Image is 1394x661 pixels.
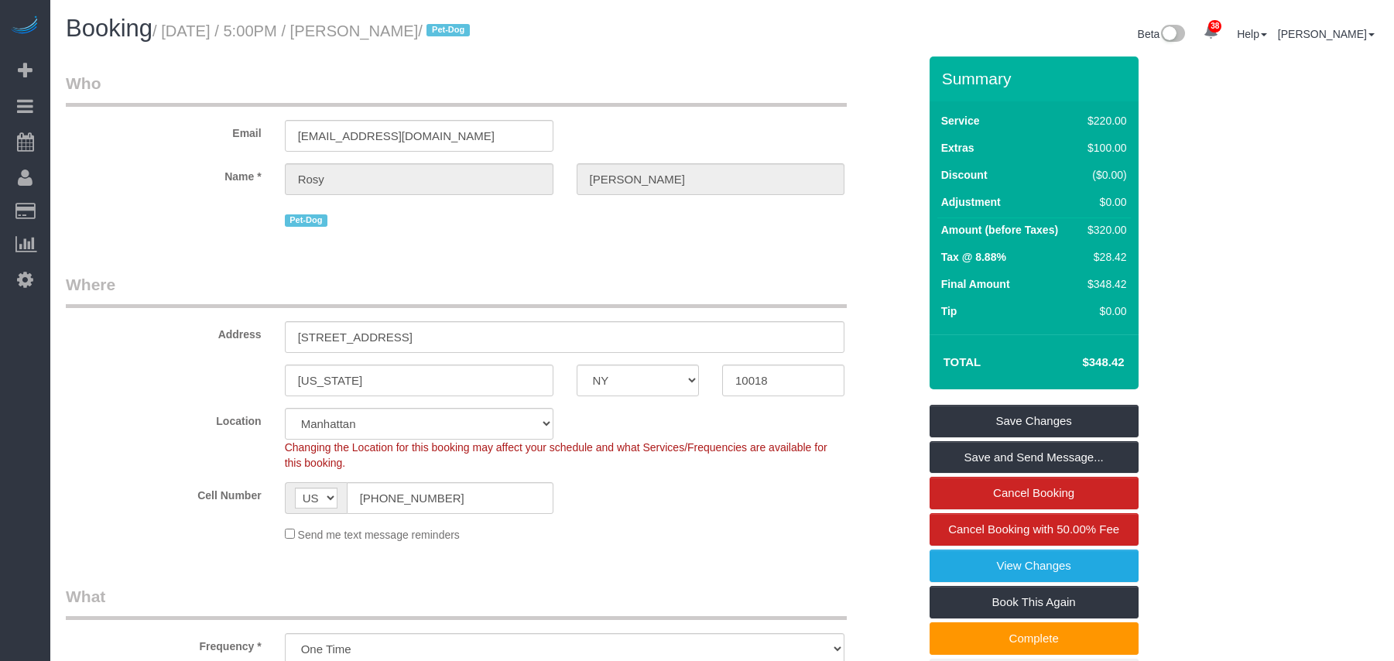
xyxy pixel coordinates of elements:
span: Pet-Dog [426,24,469,36]
div: $220.00 [1081,113,1126,128]
span: 38 [1208,20,1221,33]
a: 38 [1196,15,1226,50]
input: Zip Code [722,365,844,396]
label: Tip [941,303,957,319]
strong: Total [944,355,981,368]
a: Save and Send Message... [930,441,1139,474]
a: Complete [930,622,1139,655]
input: First Name [285,163,553,195]
input: Email [285,120,553,152]
label: Frequency * [54,633,273,654]
div: $0.00 [1081,303,1126,319]
a: Help [1237,28,1267,40]
label: Amount (before Taxes) [941,222,1058,238]
label: Final Amount [941,276,1010,292]
span: Pet-Dog [285,214,327,227]
label: Email [54,120,273,141]
label: Tax @ 8.88% [941,249,1006,265]
label: Extras [941,140,974,156]
span: Changing the Location for this booking may affect your schedule and what Services/Frequencies are... [285,441,827,469]
a: Cancel Booking with 50.00% Fee [930,513,1139,546]
legend: Who [66,72,847,107]
div: $28.42 [1081,249,1126,265]
legend: What [66,585,847,620]
div: ($0.00) [1081,167,1126,183]
span: Booking [66,15,152,42]
label: Cell Number [54,482,273,503]
a: View Changes [930,550,1139,582]
a: Save Changes [930,405,1139,437]
a: Cancel Booking [930,477,1139,509]
input: City [285,365,553,396]
label: Adjustment [941,194,1001,210]
span: Cancel Booking with 50.00% Fee [948,522,1119,536]
div: $348.42 [1081,276,1126,292]
label: Discount [941,167,988,183]
h3: Summary [942,70,1131,87]
a: Beta [1138,28,1186,40]
label: Name * [54,163,273,184]
img: New interface [1159,25,1185,45]
h4: $348.42 [1036,356,1124,369]
span: Send me text message reminders [298,529,460,541]
img: Automaid Logo [9,15,40,37]
span: / [418,22,474,39]
input: Cell Number [347,482,553,514]
div: $320.00 [1081,222,1126,238]
div: $0.00 [1081,194,1126,210]
div: $100.00 [1081,140,1126,156]
a: [PERSON_NAME] [1278,28,1375,40]
legend: Where [66,273,847,308]
label: Service [941,113,980,128]
label: Location [54,408,273,429]
label: Address [54,321,273,342]
small: / [DATE] / 5:00PM / [PERSON_NAME] [152,22,474,39]
a: Book This Again [930,586,1139,618]
input: Last Name [577,163,845,195]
